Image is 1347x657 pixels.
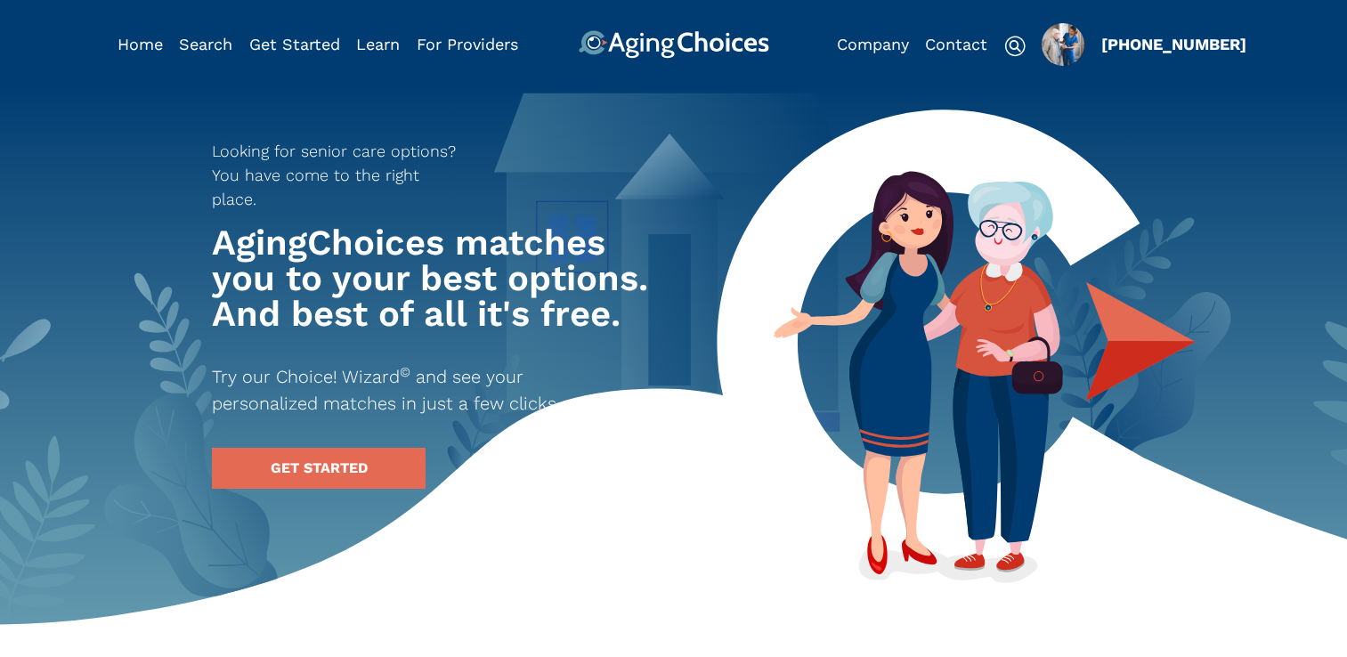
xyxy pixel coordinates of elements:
[578,30,768,59] img: AgingChoices
[118,35,163,53] a: Home
[1004,36,1026,57] img: search-icon.svg
[212,225,657,332] h1: AgingChoices matches you to your best options. And best of all it's free.
[1042,23,1084,66] img: 291e6085-0543-4bc7-bfa3-e1ee5410adc8.jpg
[179,35,232,53] a: Search
[212,448,426,489] a: GET STARTED
[1101,35,1246,53] a: [PHONE_NUMBER]
[417,35,518,53] a: For Providers
[1042,23,1084,66] div: Popover trigger
[925,35,987,53] a: Contact
[212,363,625,417] p: Try our Choice! Wizard and see your personalized matches in just a few clicks.
[400,364,410,380] sup: ©
[356,35,400,53] a: Learn
[249,35,340,53] a: Get Started
[212,139,468,211] p: Looking for senior care options? You have come to the right place.
[837,35,909,53] a: Company
[179,30,232,59] div: Popover trigger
